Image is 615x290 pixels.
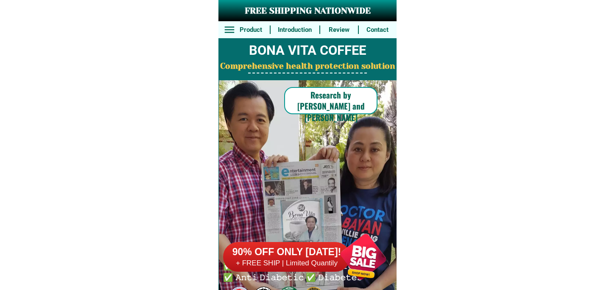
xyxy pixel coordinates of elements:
h6: Review [324,25,353,35]
h6: 90% OFF ONLY [DATE]! [223,246,350,259]
h6: Contact [363,25,392,35]
h6: Product [237,25,266,35]
h6: Introduction [275,25,315,35]
h6: Research by [PERSON_NAME] and [PERSON_NAME] [284,89,377,123]
h6: + FREE SHIP | Limited Quantily [223,259,350,268]
h2: Comprehensive health protection solution [218,60,397,73]
h3: FREE SHIPPING NATIONWIDE [218,5,397,17]
h2: BONA VITA COFFEE [218,41,397,61]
